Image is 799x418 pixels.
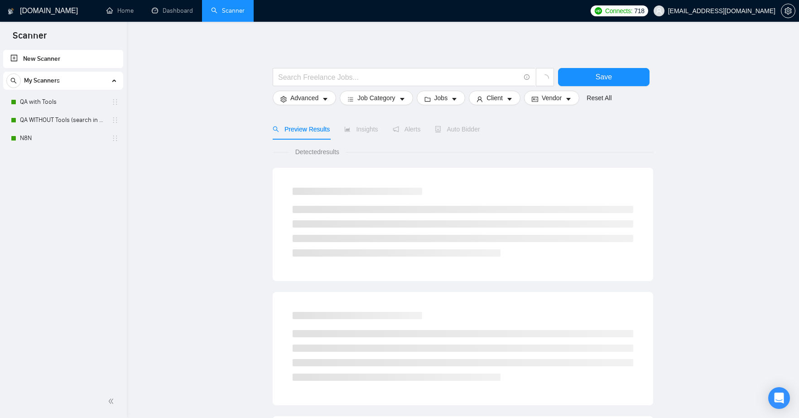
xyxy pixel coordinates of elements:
span: Scanner [5,29,54,48]
button: barsJob Categorycaret-down [340,91,413,105]
button: idcardVendorcaret-down [524,91,579,105]
span: notification [393,126,399,132]
span: caret-down [565,96,572,102]
a: QA WITHOUT Tools (search in Titles) [20,111,106,129]
span: holder [111,135,119,142]
span: setting [781,7,795,15]
span: caret-down [506,96,513,102]
span: Alerts [393,126,421,133]
img: logo [8,4,14,19]
button: search [6,73,21,88]
span: Auto Bidder [435,126,480,133]
span: Detected results [289,147,346,157]
button: settingAdvancedcaret-down [273,91,336,105]
a: setting [781,7,795,15]
span: Job Category [357,93,395,103]
span: search [7,78,20,84]
span: holder [111,98,119,106]
span: caret-down [322,96,328,102]
span: caret-down [399,96,405,102]
img: upwork-logo.png [595,7,602,15]
span: info-circle [524,74,530,80]
a: searchScanner [211,7,245,15]
li: My Scanners [3,72,123,147]
span: user [477,96,483,102]
li: New Scanner [3,50,123,68]
span: Connects: [605,6,632,16]
span: area-chart [344,126,351,132]
a: Reset All [587,93,611,103]
button: setting [781,4,795,18]
span: Jobs [434,93,448,103]
a: New Scanner [10,50,116,68]
button: Save [558,68,650,86]
span: user [656,8,662,14]
span: search [273,126,279,132]
button: userClientcaret-down [469,91,520,105]
span: folder [424,96,431,102]
span: robot [435,126,441,132]
span: Vendor [542,93,562,103]
span: Advanced [290,93,318,103]
span: double-left [108,397,117,406]
a: homeHome [106,7,134,15]
span: 718 [634,6,644,16]
span: setting [280,96,287,102]
span: Save [596,71,612,83]
div: Open Intercom Messenger [768,387,790,409]
span: Client [486,93,503,103]
a: dashboardDashboard [152,7,193,15]
span: loading [541,74,549,83]
span: My Scanners [24,72,60,90]
span: holder [111,117,119,124]
a: N8N [20,129,106,147]
span: Insights [344,126,378,133]
span: caret-down [451,96,457,102]
span: idcard [532,96,538,102]
button: folderJobscaret-down [417,91,466,105]
span: Preview Results [273,126,330,133]
a: QA with Tools [20,93,106,111]
input: Search Freelance Jobs... [278,72,520,83]
span: bars [347,96,354,102]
